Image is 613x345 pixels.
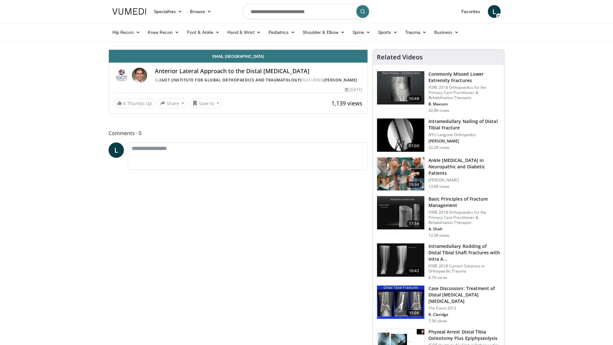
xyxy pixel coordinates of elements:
[157,98,187,108] button: Share
[377,118,500,152] a: 07:00 Intramedullary Nailing of Distal Tibial Fracture NYU Langone Orthopedics [PERSON_NAME] 32.2...
[377,196,500,238] a: 17:56 Basic Principles of Fracture Management FORE 2018 Orthopaedics for the Primary Care Practit...
[428,264,500,274] p: FORE 2018 Current Solutions in Orthopaedic Trauma
[428,312,500,317] p: R. Claridge
[406,96,422,102] span: 10:48
[428,108,450,113] p: 42.8K views
[144,26,183,39] a: Knee Recon
[406,220,422,227] span: 17:56
[186,5,216,18] a: Browse
[155,77,362,83] div: By FEATURING
[183,26,224,39] a: Foot & Ankle
[243,4,370,19] input: Search topics, interventions
[160,77,301,83] a: IGOT (Institute for Global Orthopaedics and Traumatology)
[458,5,484,18] a: Favorites
[428,132,500,137] p: NYU Langone Orthopedics
[299,26,349,39] a: Shoulder & Elbow
[428,184,450,189] p: 13.6K views
[428,145,450,150] p: 32.2K views
[428,85,500,100] p: FORE 2018 Orthopaedics for the Primary Care Practitioner & Rehabilitation Therapist
[428,157,500,176] h3: Ankle [MEDICAL_DATA] in Neuropathic and Diabetic Patients
[190,98,222,108] button: Save to
[377,71,500,113] a: 10:48 Commonly Missed Lower Extremity Fractures FORE 2018 Orthopaedics for the Primary Care Pract...
[123,100,126,106] span: 6
[155,68,362,75] h4: Anterior Lateral Approach to the Distal [MEDICAL_DATA]
[406,181,422,188] span: 19:34
[109,50,367,63] a: Email [GEOGRAPHIC_DATA]
[377,243,424,277] img: 92e15c60-1a23-4c94-9703-c1e6f63947b4.150x105_q85_crop-smart_upscale.jpg
[377,157,424,191] img: 553c0fcc-025f-46a8-abd3-2bc504dbb95e.150x105_q85_crop-smart_upscale.jpg
[428,285,500,304] h3: Case Discussion: Treatment of Distal [MEDICAL_DATA] [MEDICAL_DATA]
[428,329,500,341] h3: Physeal Arrest Distal Tibia Osteotomy Plus Epiphyseolysis
[374,26,402,39] a: Sports
[109,129,368,137] span: Comments 0
[428,102,500,107] p: B. Maxson
[406,310,422,316] span: 15:06
[377,119,424,152] img: Egol_IM_1.png.150x105_q85_crop-smart_upscale.jpg
[428,243,500,262] h3: Intramedullary Rodding of Distal Tibial Shaft Fractures with Intra A…
[428,306,500,311] p: The Event 2013
[377,243,500,280] a: 10:42 Intramedullary Rodding of Distal Tibial Shaft Fractures with Intra A… FORE 2018 Current Sol...
[150,5,186,18] a: Specialties
[401,26,430,39] a: Trauma
[428,275,447,280] p: 6.7K views
[428,318,447,324] p: 7.5K views
[428,226,500,232] p: A. Shah
[406,268,422,274] span: 10:42
[223,26,265,39] a: Hand & Wrist
[331,99,362,107] span: 1,139 views
[265,26,299,39] a: Pediatrics
[323,77,357,83] a: [PERSON_NAME]
[377,286,424,319] img: d9ea571f-fcf8-4719-8195-8bfd3a7c35dc.150x105_q85_crop-smart_upscale.jpg
[428,210,500,225] p: FORE 2018 Orthopaedics for the Primary Care Practitioner & Rehabilitation Therapist
[132,68,147,83] img: Avatar
[428,118,500,131] h3: Intramedullary Nailing of Distal Tibial Fracture
[428,178,500,183] p: [PERSON_NAME]
[109,142,124,158] a: L
[114,98,155,108] a: 6 Thumbs Up
[428,139,500,144] p: [PERSON_NAME]
[377,157,500,191] a: 19:34 Ankle [MEDICAL_DATA] in Neuropathic and Diabetic Patients [PERSON_NAME] 13.6K views
[428,233,450,238] p: 12.3K views
[377,196,424,229] img: bc1996f8-a33c-46db-95f7-836c2427973f.150x105_q85_crop-smart_upscale.jpg
[377,71,424,104] img: 4aa379b6-386c-4fb5-93ee-de5617843a87.150x105_q85_crop-smart_upscale.jpg
[349,26,374,39] a: Spine
[488,5,501,18] a: L
[112,8,146,15] img: VuMedi Logo
[345,87,362,93] div: [DATE]
[406,143,422,149] span: 07:00
[428,71,500,84] h3: Commonly Missed Lower Extremity Fractures
[428,196,500,209] h3: Basic Principles of Fracture Management
[377,285,500,324] a: 15:06 Case Discussion: Treatment of Distal [MEDICAL_DATA] [MEDICAL_DATA] The Event 2013 R. Clarid...
[430,26,463,39] a: Business
[114,68,129,83] img: IGOT (Institute for Global Orthopaedics and Traumatology)
[377,53,423,61] h4: Related Videos
[109,26,144,39] a: Hip Recon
